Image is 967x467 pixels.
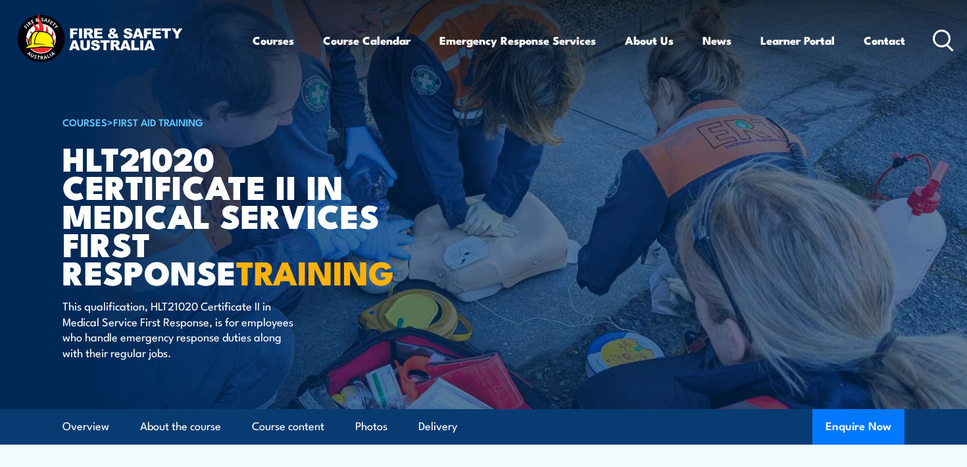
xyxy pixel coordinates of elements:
[355,409,387,444] a: Photos
[140,409,221,444] a: About the course
[812,409,905,445] button: Enquire Now
[236,246,394,297] strong: TRAINING
[439,23,596,58] a: Emergency Response Services
[418,409,457,444] a: Delivery
[62,298,303,360] p: This qualification, HLT21020 Certificate II in Medical Service First Response, is for employees w...
[253,23,294,58] a: Courses
[62,114,107,129] a: COURSES
[760,23,835,58] a: Learner Portal
[113,114,203,129] a: First Aid Training
[62,409,109,444] a: Overview
[703,23,731,58] a: News
[62,114,387,130] h6: >
[864,23,905,58] a: Contact
[323,23,410,58] a: Course Calendar
[62,143,387,285] h1: HLT21020 Certificate II in Medical Services First Response
[252,409,324,444] a: Course content
[625,23,674,58] a: About Us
